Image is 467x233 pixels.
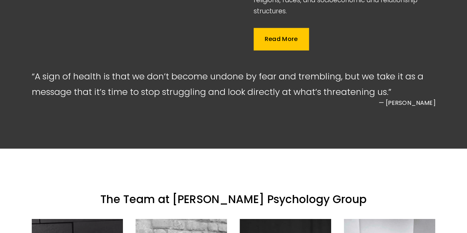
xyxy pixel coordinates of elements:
a: Read More [254,28,309,50]
figcaption: — [PERSON_NAME] [32,100,436,106]
span: “ [32,70,35,82]
span: ” [388,86,391,98]
h2: The Team at [PERSON_NAME] Psychology Group [32,192,436,206]
blockquote: A sign of health is that we don’t become undone by fear and trembling, but we take it as a messag... [32,69,436,100]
